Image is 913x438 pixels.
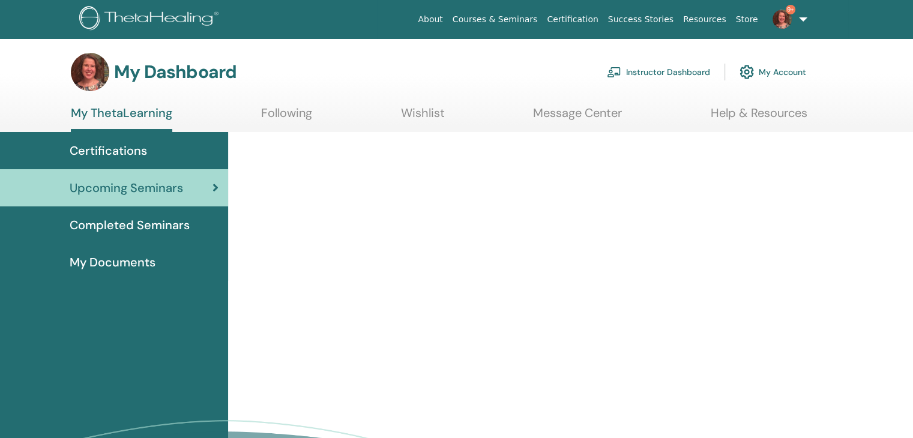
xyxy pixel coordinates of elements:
a: Wishlist [401,106,445,129]
a: Resources [678,8,731,31]
img: chalkboard-teacher.svg [607,67,621,77]
a: My Account [740,59,806,85]
a: Instructor Dashboard [607,59,710,85]
a: Message Center [533,106,622,129]
span: 9+ [786,5,795,14]
a: Following [261,106,312,129]
a: Courses & Seminars [448,8,543,31]
span: Certifications [70,142,147,160]
a: About [413,8,447,31]
span: Upcoming Seminars [70,179,183,197]
a: Store [731,8,763,31]
a: My ThetaLearning [71,106,172,132]
span: My Documents [70,253,155,271]
a: Help & Resources [711,106,807,129]
img: default.jpg [773,10,792,29]
span: Completed Seminars [70,216,190,234]
a: Certification [542,8,603,31]
img: default.jpg [71,53,109,91]
a: Success Stories [603,8,678,31]
img: logo.png [79,6,223,33]
h3: My Dashboard [114,61,237,83]
img: cog.svg [740,62,754,82]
